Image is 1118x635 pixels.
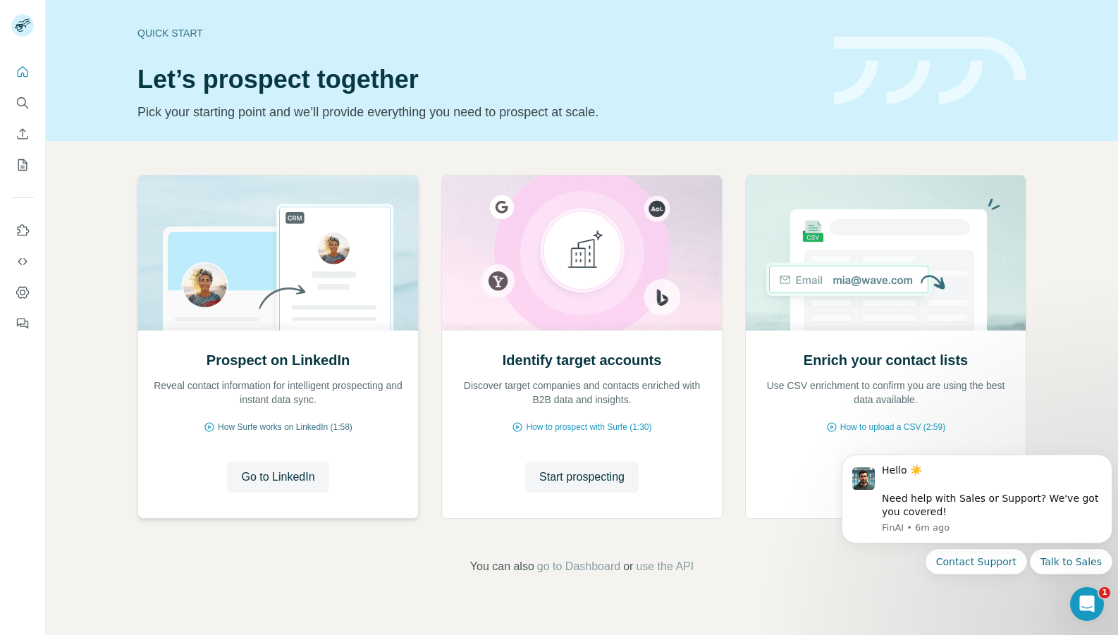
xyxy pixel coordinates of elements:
button: use the API [636,558,694,575]
span: How Surfe works on LinkedIn (1:58) [218,421,352,433]
span: How to upload a CSV (2:59) [840,421,945,433]
button: Search [11,90,34,116]
img: Enrich your contact lists [745,175,1026,331]
img: Identify target accounts [441,175,723,331]
button: Feedback [11,311,34,336]
div: Quick start [137,26,817,40]
span: You can also [470,558,534,575]
span: 1 [1099,587,1110,598]
h1: Let’s prospect together [137,66,817,94]
button: My lists [11,152,34,178]
iframe: Intercom live chat [1070,587,1104,621]
button: Use Surfe API [11,249,34,274]
button: go to Dashboard [537,558,620,575]
button: Use Surfe on LinkedIn [11,218,34,243]
button: Quick start [11,59,34,85]
p: Pick your starting point and we’ll provide everything you need to prospect at scale. [137,102,817,122]
span: Start prospecting [539,469,625,486]
button: Dashboard [11,280,34,305]
iframe: Intercom notifications message [836,438,1118,628]
p: Reveal contact information for intelligent prospecting and instant data sync. [152,378,404,407]
img: Prospect on LinkedIn [137,175,419,331]
p: Use CSV enrichment to confirm you are using the best data available. [760,378,1012,407]
span: Go to LinkedIn [241,469,314,486]
span: or [623,558,633,575]
h2: Enrich your contact lists [804,350,968,370]
span: How to prospect with Surfe (1:30) [526,421,651,433]
img: banner [834,37,1026,105]
button: Go to LinkedIn [227,462,328,493]
h2: Prospect on LinkedIn [207,350,350,370]
p: Discover target companies and contacts enriched with B2B data and insights. [456,378,708,407]
button: Enrich CSV [11,121,34,147]
button: Start prospecting [525,462,639,493]
h2: Identify target accounts [503,350,662,370]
